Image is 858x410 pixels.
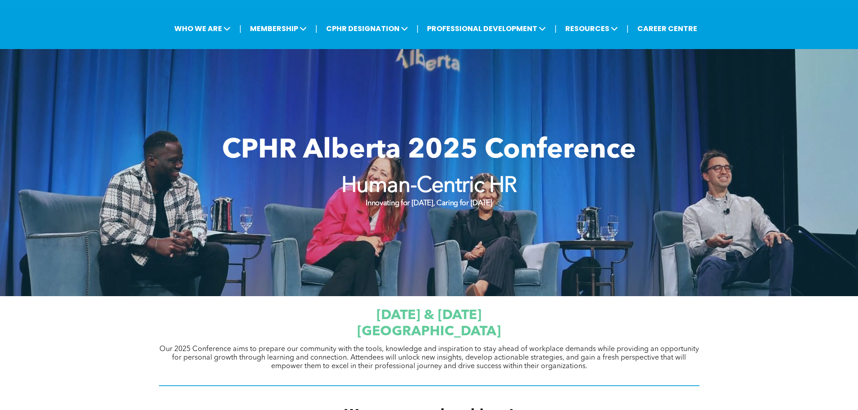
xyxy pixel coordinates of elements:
span: CPHR Alberta 2025 Conference [222,137,636,164]
a: CAREER CENTRE [635,20,700,37]
span: Our 2025 Conference aims to prepare our community with the tools, knowledge and inspiration to st... [159,346,699,370]
span: CPHR DESIGNATION [323,20,411,37]
li: | [626,19,629,38]
li: | [554,19,557,38]
span: [GEOGRAPHIC_DATA] [357,325,501,338]
li: | [239,19,241,38]
span: MEMBERSHIP [247,20,309,37]
strong: Innovating for [DATE], Caring for [DATE] [366,200,492,207]
li: | [315,19,318,38]
span: PROFESSIONAL DEVELOPMENT [424,20,549,37]
span: WHO WE ARE [172,20,233,37]
strong: Human-Centric HR [341,176,517,197]
span: [DATE] & [DATE] [377,309,481,322]
li: | [417,19,419,38]
span: RESOURCES [563,20,621,37]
